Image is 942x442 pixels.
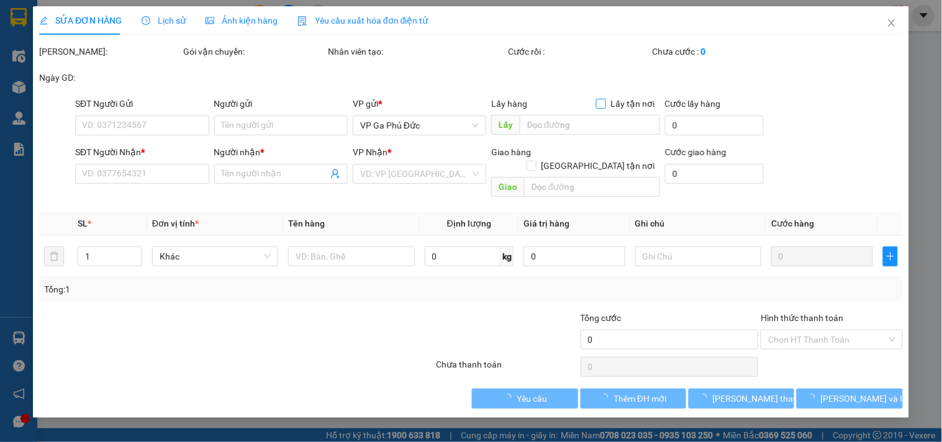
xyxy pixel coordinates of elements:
div: SĐT Người Nhận [75,145,209,159]
div: Người gửi [214,97,348,110]
span: [PERSON_NAME] thay đổi [712,392,812,405]
span: Ảnh kiện hàng [206,16,278,25]
span: Khác [160,247,271,266]
span: close [887,18,897,28]
span: Giao hàng [492,147,532,157]
input: Ghi Chú [635,246,761,266]
img: icon [297,16,307,26]
span: SL [78,219,88,228]
div: VP gửi [353,97,486,110]
b: 0 [701,47,706,56]
div: Tổng: 1 [44,282,365,296]
input: Cước giao hàng [665,164,764,184]
input: VD: Bàn, Ghế [288,246,414,266]
button: Close [874,6,909,41]
input: Cước lấy hàng [665,115,764,135]
span: VP Ga Phủ Đức [360,116,479,135]
span: Giao [492,177,525,197]
button: delete [44,246,64,266]
span: picture [206,16,214,25]
label: Hình thức thanh toán [761,313,843,323]
div: Gói vận chuyển: [184,45,325,58]
div: Nhân viên tạo: [328,45,506,58]
span: Lịch sử [142,16,186,25]
div: Cước rồi : [509,45,650,58]
span: loading [807,394,821,402]
span: clock-circle [142,16,150,25]
span: [PERSON_NAME] và In [821,392,908,405]
span: plus [884,251,897,261]
input: Dọc đường [520,115,660,135]
button: plus [883,246,898,266]
div: SĐT Người Gửi [75,97,209,110]
div: Chưa cước : [653,45,794,58]
span: Yêu cầu [517,392,547,405]
span: kg [501,246,514,266]
span: Lấy tận nơi [606,97,660,110]
span: edit [39,16,48,25]
span: loading [503,394,517,402]
span: Định lượng [447,219,491,228]
button: Yêu cầu [473,389,578,408]
label: Cước lấy hàng [665,99,721,109]
span: Lấy hàng [492,99,528,109]
span: Lấy [492,115,520,135]
span: [GEOGRAPHIC_DATA] tận nơi [537,159,660,173]
input: Dọc đường [525,177,660,197]
span: Cước hàng [771,219,814,228]
div: Người nhận [214,145,348,159]
input: 0 [771,246,873,266]
div: [PERSON_NAME]: [39,45,181,58]
div: Ngày GD: [39,71,181,84]
span: Đơn vị tính [152,219,199,228]
span: loading [699,394,712,402]
span: user-add [330,169,340,179]
button: Thêm ĐH mới [581,389,686,408]
span: Yêu cầu xuất hóa đơn điện tử [297,16,428,25]
span: SỬA ĐƠN HÀNG [39,16,122,25]
span: VP Nhận [353,147,387,157]
label: Cước giao hàng [665,147,727,157]
th: Ghi chú [630,212,766,236]
span: Thêm ĐH mới [614,392,666,405]
button: [PERSON_NAME] và In [797,389,903,408]
div: Chưa thanh toán [435,358,579,379]
button: [PERSON_NAME] thay đổi [689,389,794,408]
span: Giá trị hàng [523,219,569,228]
span: Tên hàng [288,219,325,228]
span: loading [600,394,614,402]
span: Tổng cước [581,313,622,323]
